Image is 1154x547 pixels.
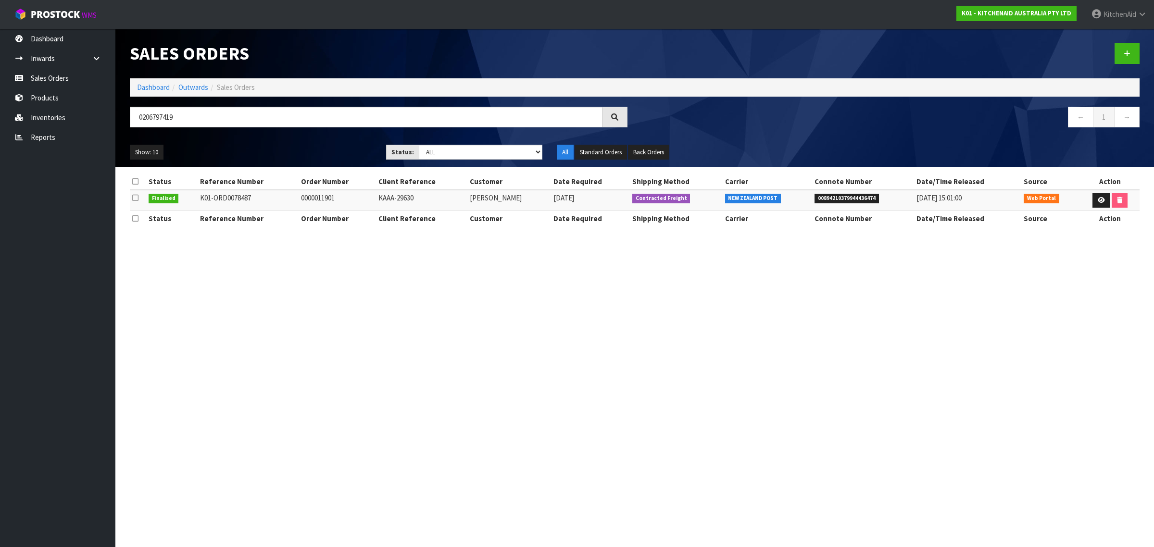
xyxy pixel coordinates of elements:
a: 1 [1093,107,1115,127]
th: Date Required [551,174,630,189]
th: Source [1021,174,1080,189]
span: KitchenAid [1104,10,1136,19]
h1: Sales Orders [130,43,627,63]
span: 00894210379944436474 [815,194,879,203]
span: ProStock [31,8,80,21]
a: Dashboard [137,83,170,92]
th: Carrier [723,174,813,189]
th: Client Reference [376,174,467,189]
th: Shipping Method [630,211,723,226]
th: Client Reference [376,211,467,226]
span: Web Portal [1024,194,1059,203]
th: Connote Number [812,211,914,226]
td: 0000011901 [299,190,376,211]
th: Action [1080,211,1140,226]
td: [PERSON_NAME] [467,190,551,211]
a: ← [1068,107,1093,127]
th: Order Number [299,174,376,189]
button: Back Orders [628,145,669,160]
th: Reference Number [198,211,299,226]
span: Sales Orders [217,83,255,92]
nav: Page navigation [642,107,1140,130]
span: [DATE] [553,193,574,202]
th: Shipping Method [630,174,723,189]
th: Status [146,174,198,189]
th: Date/Time Released [914,174,1021,189]
strong: Status: [391,148,414,156]
th: Customer [467,211,551,226]
th: Status [146,211,198,226]
th: Source [1021,211,1080,226]
th: Date/Time Released [914,211,1021,226]
strong: K01 - KITCHENAID AUSTRALIA PTY LTD [962,9,1071,17]
td: KAAA-29630 [376,190,467,211]
button: Show: 10 [130,145,163,160]
th: Order Number [299,211,376,226]
button: Standard Orders [575,145,627,160]
th: Connote Number [812,174,914,189]
th: Customer [467,174,551,189]
a: → [1114,107,1140,127]
th: Carrier [723,211,813,226]
span: Finalised [149,194,179,203]
img: cube-alt.png [14,8,26,20]
small: WMS [82,11,97,20]
th: Reference Number [198,174,299,189]
button: All [557,145,574,160]
span: Contracted Freight [632,194,690,203]
input: Search sales orders [130,107,602,127]
th: Action [1080,174,1140,189]
td: K01-ORD0078487 [198,190,299,211]
span: [DATE] 15:01:00 [916,193,962,202]
a: Outwards [178,83,208,92]
span: NEW ZEALAND POST [725,194,781,203]
th: Date Required [551,211,630,226]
